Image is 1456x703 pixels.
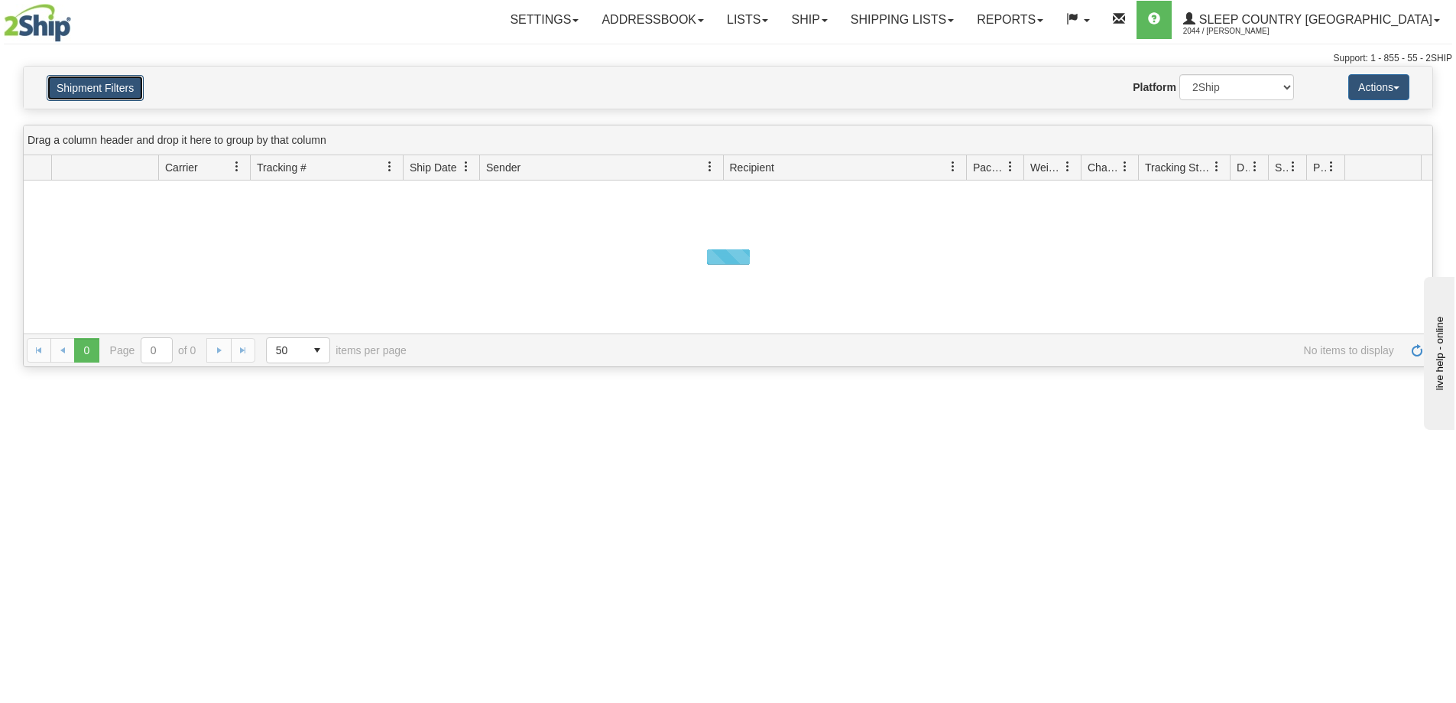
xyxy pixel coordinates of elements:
a: Shipment Issues filter column settings [1280,154,1306,180]
span: Charge [1088,160,1120,175]
span: Tracking # [257,160,306,175]
iframe: chat widget [1421,273,1454,429]
a: Lists [715,1,780,39]
a: Ship [780,1,838,39]
span: items per page [266,337,407,363]
a: Packages filter column settings [997,154,1023,180]
span: Shipment Issues [1275,160,1288,175]
a: Carrier filter column settings [224,154,250,180]
span: No items to display [428,344,1394,356]
span: Weight [1030,160,1062,175]
a: Refresh [1405,338,1429,363]
span: select [305,338,329,363]
a: Addressbook [590,1,715,39]
span: Carrier [165,160,198,175]
span: Pickup Status [1313,160,1326,175]
span: Sleep Country [GEOGRAPHIC_DATA] [1195,13,1432,26]
a: Pickup Status filter column settings [1318,154,1344,180]
span: 2044 / [PERSON_NAME] [1183,24,1298,39]
span: Packages [973,160,1005,175]
span: Ship Date [410,160,456,175]
span: Page sizes drop down [266,337,330,363]
span: Page 0 [74,338,99,363]
span: Recipient [730,160,774,175]
a: Ship Date filter column settings [453,154,479,180]
a: Sleep Country [GEOGRAPHIC_DATA] 2044 / [PERSON_NAME] [1172,1,1451,39]
img: logo2044.jpg [4,4,71,42]
a: Shipping lists [839,1,965,39]
a: Tracking Status filter column settings [1204,154,1230,180]
span: Sender [486,160,520,175]
a: Tracking # filter column settings [377,154,403,180]
a: Charge filter column settings [1112,154,1138,180]
a: Recipient filter column settings [940,154,966,180]
div: live help - online [11,13,141,24]
span: Page of 0 [110,337,196,363]
div: Support: 1 - 855 - 55 - 2SHIP [4,52,1452,65]
a: Sender filter column settings [697,154,723,180]
button: Actions [1348,74,1409,100]
span: 50 [276,343,296,358]
a: Settings [498,1,590,39]
div: grid grouping header [24,125,1432,155]
button: Shipment Filters [47,75,144,101]
a: Reports [965,1,1055,39]
a: Delivery Status filter column settings [1242,154,1268,180]
a: Weight filter column settings [1055,154,1081,180]
span: Delivery Status [1237,160,1250,175]
label: Platform [1133,80,1176,95]
span: Tracking Status [1145,160,1211,175]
